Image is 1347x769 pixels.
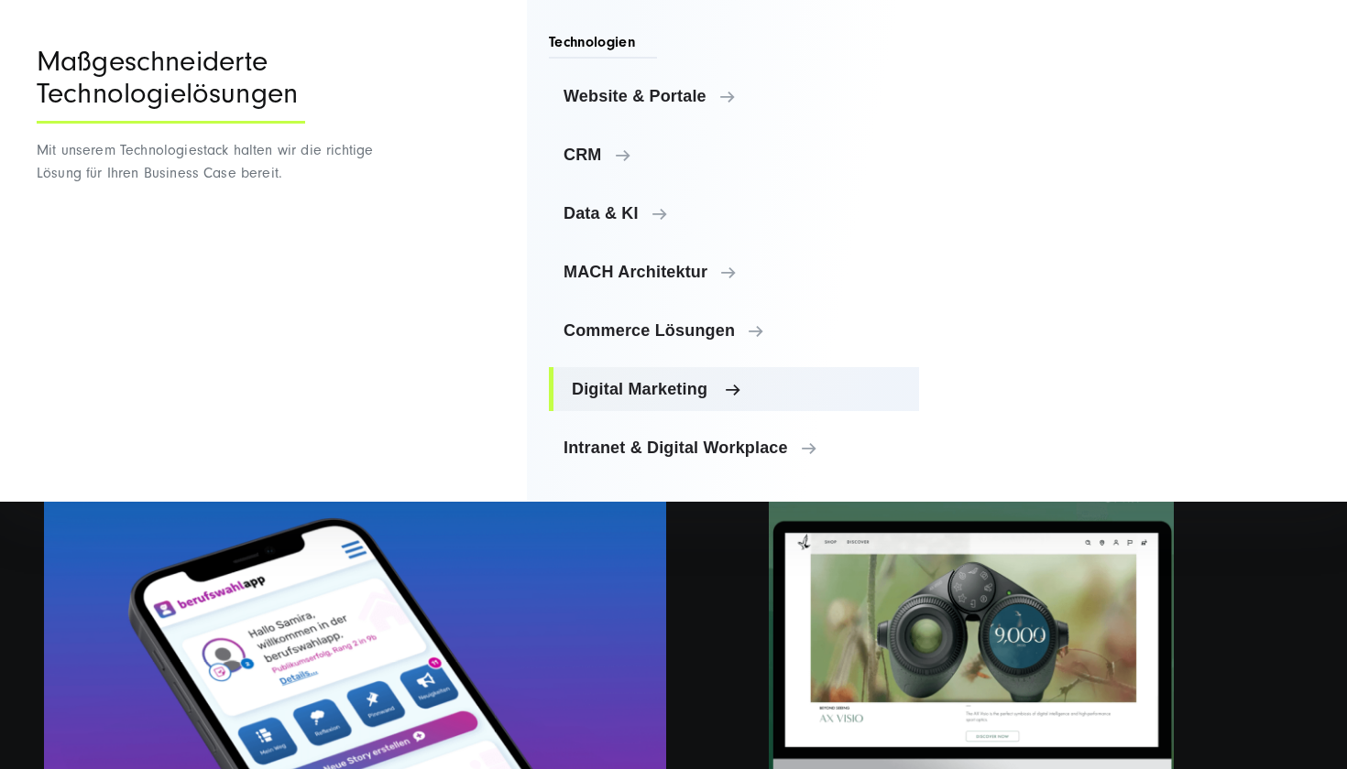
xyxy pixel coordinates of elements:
[564,321,904,340] span: Commerce Lösungen
[549,74,919,118] a: Website & Portale
[572,380,904,398] span: Digital Marketing
[549,426,919,470] a: Intranet & Digital Workplace
[549,32,657,59] span: Technologien
[549,191,919,235] a: Data & KI
[564,204,904,222] span: Data & KI
[549,309,919,352] a: Commerce Lösungen
[549,367,919,411] a: Digital Marketing
[37,46,305,124] div: Maßgeschneiderte Technologielösungen
[564,146,904,164] span: CRM
[549,133,919,177] a: CRM
[564,263,904,281] span: MACH Architektur
[549,250,919,294] a: MACH Architektur
[564,439,904,457] span: Intranet & Digital Workplace
[37,139,380,185] p: Mit unserem Technologiestack halten wir die richtige Lösung für Ihren Business Case bereit.
[564,87,904,105] span: Website & Portale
